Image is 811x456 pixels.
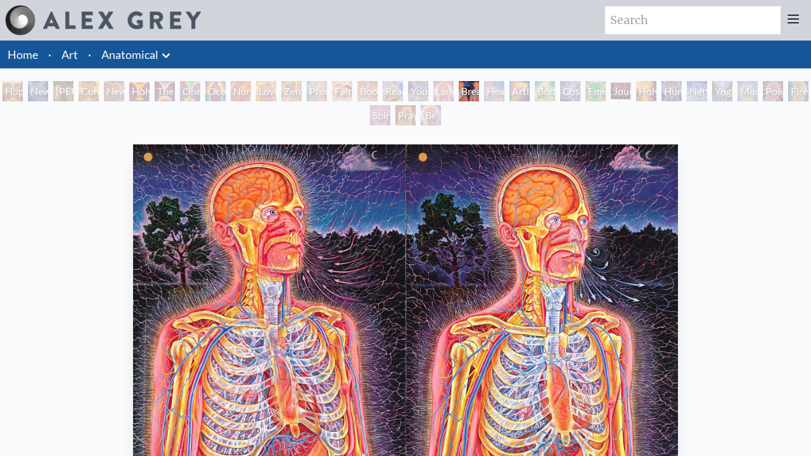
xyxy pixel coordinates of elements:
div: Cosmic Lovers [560,81,580,101]
div: Healing [484,81,504,101]
div: Love Circuit [256,81,276,101]
div: Zena Lotus [281,81,302,101]
div: Holy Grail [129,81,150,101]
div: Spirit Animates the Flesh [370,105,390,125]
div: Family [332,81,352,101]
div: Artist's Hand [509,81,530,101]
div: Mudra [738,81,758,101]
div: Reading [383,81,403,101]
div: Yogi & the Möbius Sphere [712,81,732,101]
div: Be a Good Human Being [421,105,441,125]
div: Networks [687,81,707,101]
div: Holy Fire [636,81,656,101]
div: Praying Hands [395,105,416,125]
div: One Taste [180,81,200,101]
div: Laughing Man [433,81,454,101]
div: Young & Old [408,81,428,101]
div: Boo-boo [357,81,378,101]
div: Breathing [459,81,479,101]
a: Art [61,46,78,63]
div: Contemplation [79,81,99,101]
div: Bond [535,81,555,101]
div: Firewalking [788,81,808,101]
div: Human Geometry [661,81,682,101]
div: Power to the Peaceful [763,81,783,101]
a: Home [8,47,38,61]
div: [PERSON_NAME] & Eve [53,81,73,101]
input: Search [605,6,781,34]
li: · [43,41,56,68]
li: · [83,41,96,68]
a: Anatomical [101,46,158,63]
div: Journey of the Wounded Healer [611,81,631,101]
div: Promise [307,81,327,101]
div: New Man New Woman [104,81,124,101]
div: Hope [3,81,23,101]
div: Emerald Grail [585,81,606,101]
div: The Kiss [155,81,175,101]
div: Ocean of Love Bliss [205,81,226,101]
div: New Man [DEMOGRAPHIC_DATA]: [DEMOGRAPHIC_DATA] Mind [28,81,48,101]
div: Nursing [231,81,251,101]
